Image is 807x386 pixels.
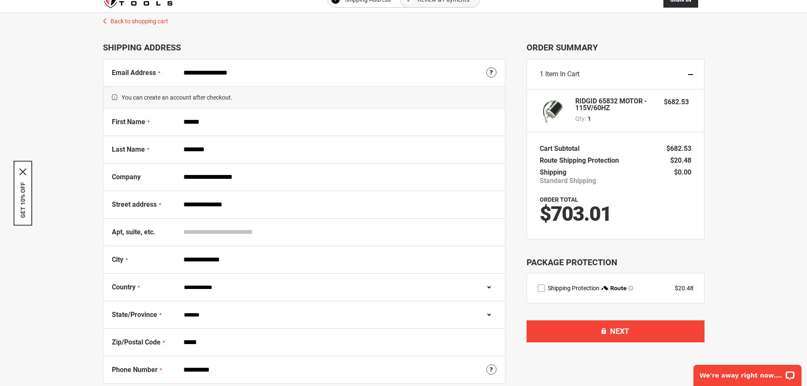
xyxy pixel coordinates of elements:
[540,155,623,167] th: Route Shipping Protection
[575,98,656,111] strong: RIDGID 65832 MOTOR - 115V/60HZ
[103,42,505,53] div: Shipping Address
[112,200,157,208] span: Street address
[112,173,141,181] span: Company
[112,69,156,77] span: Email Address
[548,285,599,292] span: Shipping Protection
[94,13,713,25] a: Back to shopping cart
[540,168,566,176] span: Shipping
[19,168,26,175] svg: close icon
[112,255,123,264] span: City
[19,168,26,175] button: Close
[540,202,611,226] span: $703.01
[674,168,691,176] span: $0.00
[664,98,689,106] span: $682.53
[527,256,704,269] div: Package Protection
[610,327,629,336] span: Next
[540,70,544,78] span: 1
[112,228,155,236] span: Apt, suite, etc.
[540,177,596,185] span: Standard Shipping
[112,366,158,374] span: Phone Number
[112,118,145,126] span: First Name
[112,311,157,319] span: State/Province
[628,286,633,291] span: Learn more
[527,320,704,342] button: Next
[675,284,693,292] div: $20.48
[666,144,691,153] span: $682.53
[112,338,161,346] span: Zip/Postal Code
[540,196,578,203] strong: Order Total
[540,143,584,155] th: Cart Subtotal
[538,284,693,292] div: route shipping protection selector element
[103,86,505,108] span: You can create an account after checkout.
[670,156,691,164] span: $20.48
[112,145,145,153] span: Last Name
[540,98,565,123] img: RIDGID 65832 MOTOR - 115V/60HZ
[527,42,704,53] span: Order Summary
[19,182,26,218] button: GET 10% OFF
[112,283,136,291] span: Country
[575,115,585,122] span: Qty
[588,114,591,123] span: 1
[688,359,807,386] iframe: LiveChat chat widget
[545,70,580,78] span: Item in Cart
